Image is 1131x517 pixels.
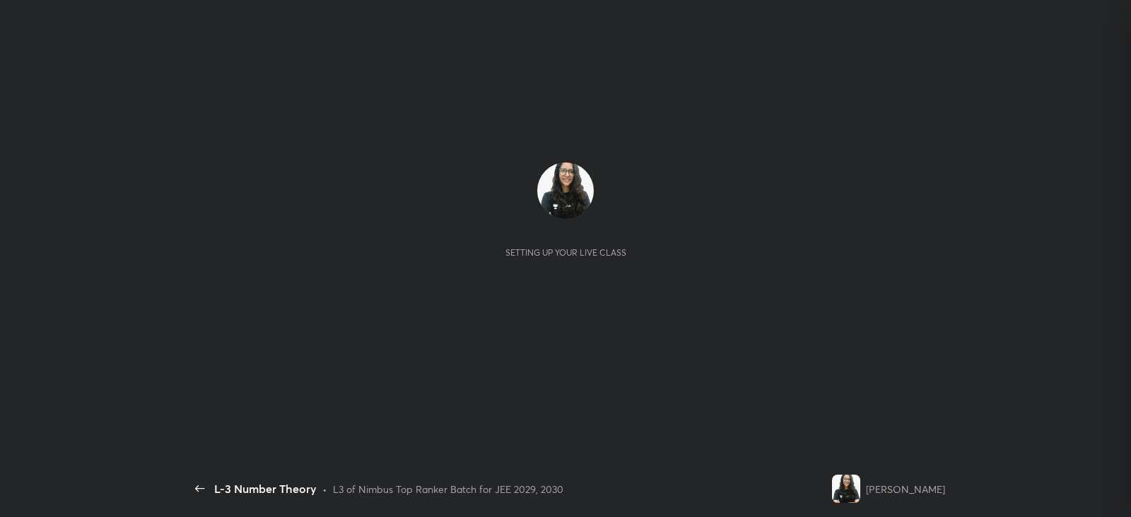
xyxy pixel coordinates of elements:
div: • [322,482,327,497]
div: L3 of Nimbus Top Ranker Batch for JEE 2029, 2030 [333,482,563,497]
div: [PERSON_NAME] [866,482,945,497]
img: e946f1d6392f47f19c338401dad64eb7.jpg [537,162,594,219]
img: e946f1d6392f47f19c338401dad64eb7.jpg [832,475,860,503]
div: L-3 Number Theory [214,480,317,497]
div: Setting up your live class [505,247,626,258]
